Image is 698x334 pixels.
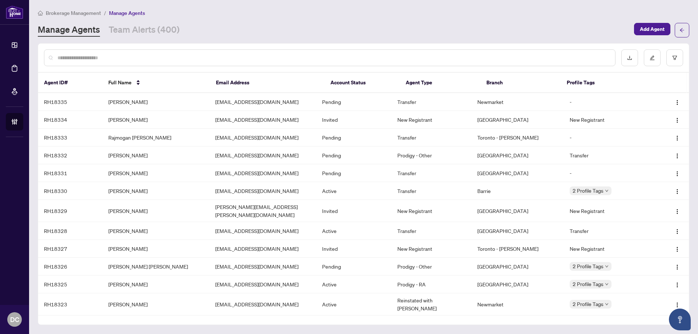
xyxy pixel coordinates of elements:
td: Transfer [392,222,472,240]
td: [GEOGRAPHIC_DATA] [472,164,563,182]
td: RH18325 [38,275,103,293]
th: Agent ID# [38,73,103,93]
td: RH18323 [38,293,103,315]
button: Logo [671,225,683,237]
td: Pending [316,146,391,164]
td: [PERSON_NAME] [103,146,209,164]
td: [PERSON_NAME][EMAIL_ADDRESS][PERSON_NAME][DOMAIN_NAME] [209,200,316,222]
td: Reinstated with [PERSON_NAME] [392,293,472,315]
td: [PERSON_NAME] [PERSON_NAME] [103,258,209,275]
button: Logo [671,167,683,179]
td: Invited [316,111,391,129]
button: Logo [671,243,683,254]
td: Barrie [472,182,563,200]
button: edit [644,49,661,66]
span: home [38,11,43,16]
button: Open asap [669,309,691,330]
td: Prodigy - RA [392,275,472,293]
td: [EMAIL_ADDRESS][DOMAIN_NAME] [209,146,316,164]
td: Pending [316,93,391,111]
button: filter [666,49,683,66]
button: Logo [671,114,683,125]
td: Prodigy - Other [392,146,472,164]
td: [EMAIL_ADDRESS][DOMAIN_NAME] [209,275,316,293]
img: Logo [674,246,680,252]
td: Active [316,293,391,315]
td: Active [316,275,391,293]
img: Logo [674,229,680,234]
td: [GEOGRAPHIC_DATA] [472,222,563,240]
td: [EMAIL_ADDRESS][DOMAIN_NAME] [209,258,316,275]
span: down [605,282,609,286]
td: Toronto - [PERSON_NAME] [472,129,563,146]
button: Logo [671,185,683,197]
td: Toronto - [PERSON_NAME] [472,240,563,258]
img: Logo [674,189,680,194]
img: Logo [674,153,680,159]
span: filter [672,55,677,60]
span: edit [650,55,655,60]
td: Pending [316,258,391,275]
td: Prodigy - Other [392,258,472,275]
td: - [564,129,655,146]
span: down [605,302,609,306]
span: download [627,55,632,60]
span: down [605,189,609,193]
td: [GEOGRAPHIC_DATA] [472,146,563,164]
td: [GEOGRAPHIC_DATA] [472,200,563,222]
span: 2 Profile Tags [573,280,603,288]
td: [GEOGRAPHIC_DATA] [472,275,563,293]
td: Transfer [392,93,472,111]
button: Logo [671,261,683,272]
td: Newmarket [472,293,563,315]
td: Pending [316,164,391,182]
th: Email Address [210,73,325,93]
td: [EMAIL_ADDRESS][DOMAIN_NAME] [209,240,316,258]
td: New Registrant [564,111,655,129]
li: / [104,9,106,17]
img: Logo [674,171,680,177]
td: [PERSON_NAME] [103,240,209,258]
span: DC [10,314,19,325]
td: [PERSON_NAME] [103,164,209,182]
td: RH18331 [38,164,103,182]
td: [PERSON_NAME] [103,275,209,293]
span: Add Agent [640,23,665,35]
td: [PERSON_NAME] [103,111,209,129]
span: Manage Agents [109,10,145,16]
td: RH18332 [38,146,103,164]
button: download [621,49,638,66]
td: New Registrant [564,200,655,222]
td: RH18333 [38,129,103,146]
td: RH18329 [38,200,103,222]
span: down [605,265,609,268]
span: Brokerage Management [46,10,101,16]
button: Logo [671,149,683,161]
img: Logo [674,302,680,308]
td: [GEOGRAPHIC_DATA] [472,111,563,129]
th: Agent Type [400,73,481,93]
td: [EMAIL_ADDRESS][DOMAIN_NAME] [209,93,316,111]
button: Logo [671,298,683,310]
a: Team Alerts (400) [109,24,180,37]
td: [GEOGRAPHIC_DATA] [472,258,563,275]
td: [PERSON_NAME] [103,182,209,200]
td: [PERSON_NAME] [103,200,209,222]
span: 2 Profile Tags [573,300,603,308]
td: New Registrant [392,200,472,222]
th: Profile Tags [561,73,652,93]
img: Logo [674,100,680,105]
td: [EMAIL_ADDRESS][DOMAIN_NAME] [209,164,316,182]
td: [EMAIL_ADDRESS][DOMAIN_NAME] [209,293,316,315]
td: Rajmogan [PERSON_NAME] [103,129,209,146]
img: Logo [674,282,680,288]
td: New Registrant [392,240,472,258]
td: Transfer [392,164,472,182]
img: Logo [674,264,680,270]
button: Logo [671,132,683,143]
td: Transfer [392,129,472,146]
td: New Registrant [564,240,655,258]
td: [PERSON_NAME] [103,293,209,315]
td: RH18328 [38,222,103,240]
td: Transfer [392,182,472,200]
